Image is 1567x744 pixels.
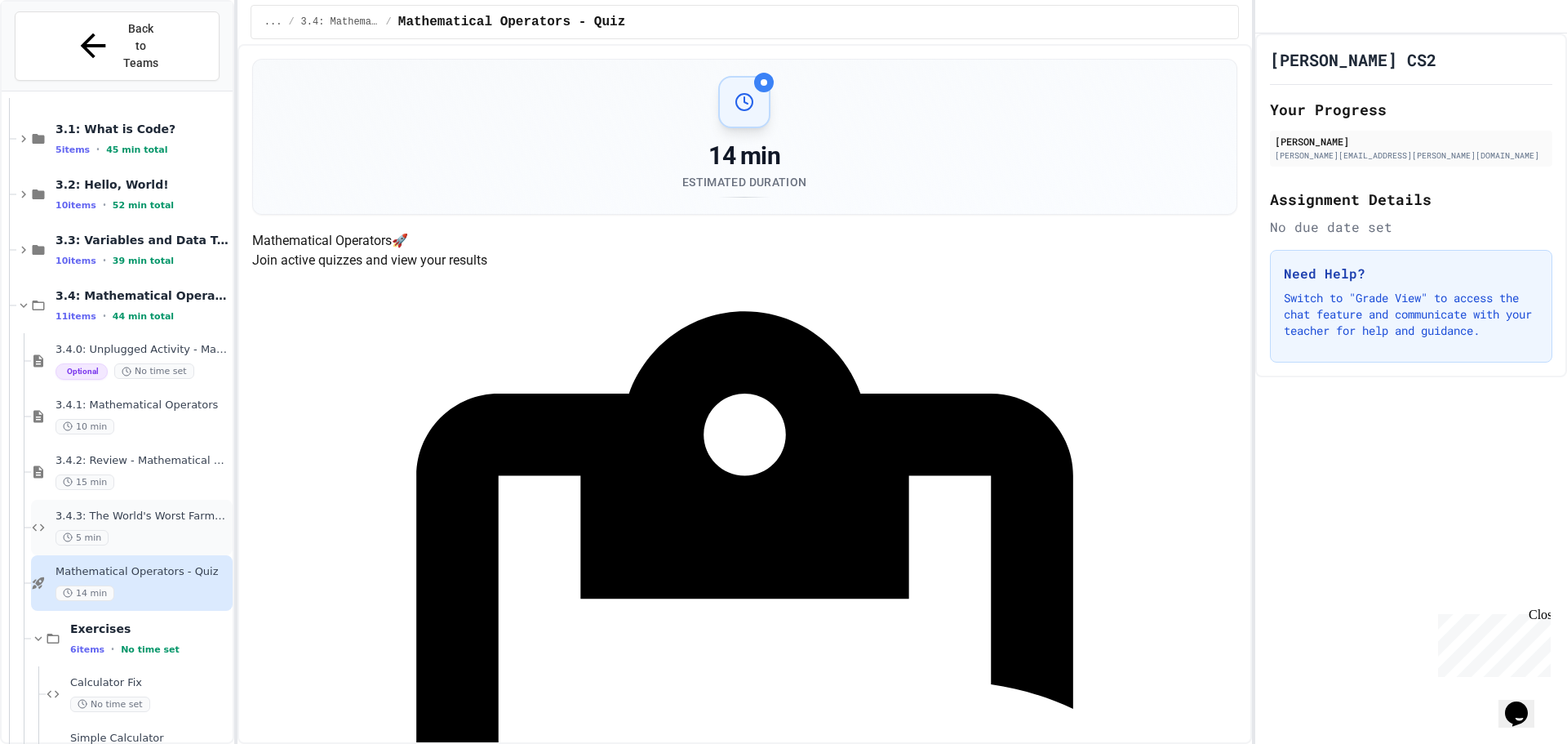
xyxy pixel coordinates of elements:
[1498,679,1551,728] iframe: chat widget
[1270,98,1552,121] h2: Your Progress
[1275,134,1547,149] div: [PERSON_NAME]
[1284,290,1538,339] p: Switch to "Grade View" to access the chat feature and communicate with your teacher for help and ...
[252,231,1237,251] h4: Mathematical Operators 🚀
[113,311,174,322] span: 44 min total
[96,143,100,156] span: •
[55,288,229,303] span: 3.4: Mathematical Operators
[1270,48,1436,71] h1: [PERSON_NAME] CS2
[70,676,229,690] span: Calculator Fix
[55,122,229,136] span: 3.1: What is Code?
[398,12,625,32] span: Mathematical Operators - Quiz
[55,343,229,357] span: 3.4.0: Unplugged Activity - Mathematical Operators
[1284,264,1538,283] h3: Need Help?
[252,251,1237,270] p: Join active quizzes and view your results
[113,200,174,211] span: 52 min total
[55,510,229,523] span: 3.4.3: The World's Worst Farmers Market
[55,233,229,247] span: 3.3: Variables and Data Types
[55,399,229,412] span: 3.4.1: Mathematical Operators
[55,530,109,546] span: 5 min
[1270,217,1552,237] div: No due date set
[682,174,806,190] div: Estimated Duration
[55,565,229,579] span: Mathematical Operators - Quiz
[55,586,114,601] span: 14 min
[70,644,104,655] span: 6 items
[7,7,113,104] div: Chat with us now!Close
[1432,608,1551,677] iframe: chat widget
[111,643,114,656] span: •
[55,419,114,434] span: 10 min
[121,644,180,655] span: No time set
[1270,188,1552,211] h2: Assignment Details
[264,16,282,29] span: ...
[288,16,294,29] span: /
[106,145,167,155] span: 45 min total
[55,145,90,155] span: 5 items
[103,254,106,267] span: •
[55,177,229,192] span: 3.2: Hello, World!
[70,621,229,636] span: Exercises
[103,310,106,323] span: •
[15,11,220,81] button: Back to Teams
[55,454,229,468] span: 3.4.2: Review - Mathematical Operators
[55,311,96,322] span: 11 items
[301,16,380,29] span: 3.4: Mathematical Operators
[70,697,150,712] span: No time set
[1275,149,1547,162] div: [PERSON_NAME][EMAIL_ADDRESS][PERSON_NAME][DOMAIN_NAME]
[113,256,174,266] span: 39 min total
[386,16,392,29] span: /
[122,20,160,72] span: Back to Teams
[103,198,106,212] span: •
[55,256,96,266] span: 10 items
[114,363,194,379] span: No time set
[55,474,114,490] span: 15 min
[682,141,806,171] div: 14 min
[55,363,108,380] span: Optional
[55,200,96,211] span: 10 items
